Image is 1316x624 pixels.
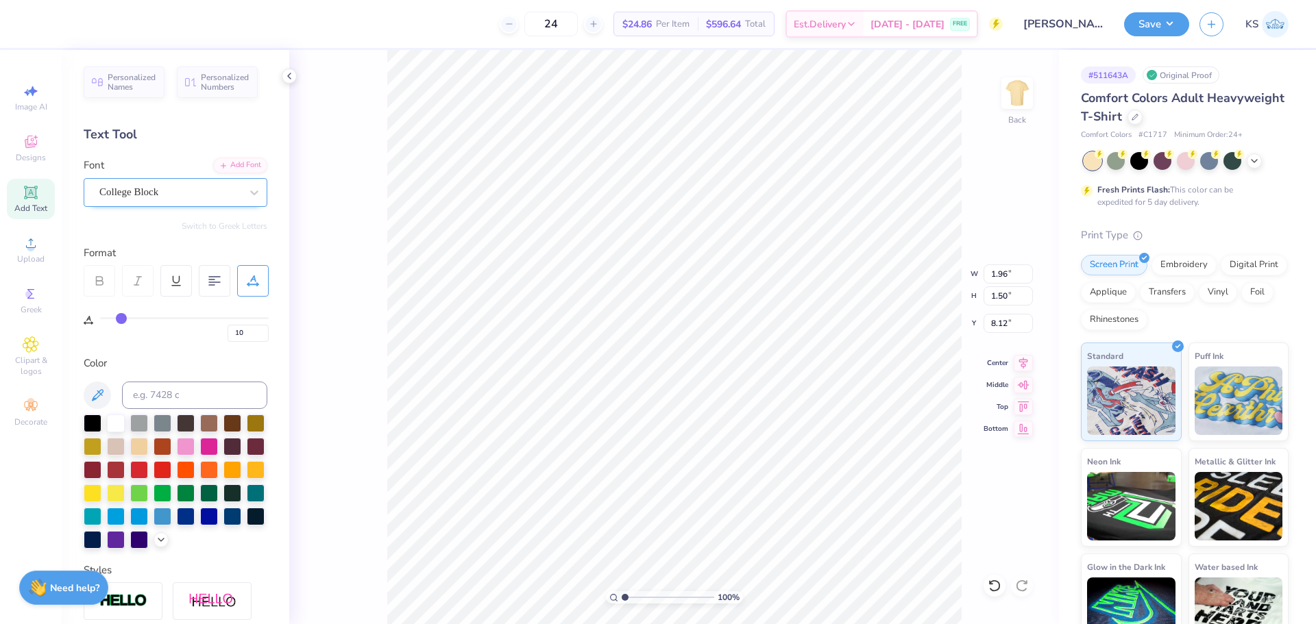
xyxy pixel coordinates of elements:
[984,380,1008,390] span: Middle
[15,101,47,112] span: Image AI
[1241,282,1274,303] div: Foil
[1087,472,1175,540] img: Neon Ink
[1081,129,1132,141] span: Comfort Colors
[1262,11,1289,38] img: Kath Sales
[84,158,104,173] label: Font
[870,17,945,32] span: [DATE] - [DATE]
[84,562,267,578] div: Styles
[706,17,741,32] span: $596.64
[1195,472,1283,540] img: Metallic & Glitter Ink
[1199,282,1237,303] div: Vinyl
[1221,255,1287,275] div: Digital Print
[122,382,267,409] input: e.g. 7428 c
[201,73,249,92] span: Personalized Numbers
[17,253,45,264] span: Upload
[745,17,766,32] span: Total
[188,592,236,610] img: Shadow
[1245,11,1289,38] a: KS
[953,19,967,29] span: FREE
[1143,66,1219,84] div: Original Proof
[21,304,42,315] span: Greek
[1081,255,1147,275] div: Screen Print
[1097,184,1170,195] strong: Fresh Prints Flash:
[1151,255,1217,275] div: Embroidery
[1008,114,1026,126] div: Back
[622,17,652,32] span: $24.86
[656,17,690,32] span: Per Item
[108,73,156,92] span: Personalized Names
[1195,366,1283,435] img: Puff Ink
[1195,560,1258,574] span: Water based Ink
[794,17,846,32] span: Est. Delivery
[84,125,267,144] div: Text Tool
[1140,282,1195,303] div: Transfers
[984,358,1008,368] span: Center
[1013,10,1114,38] input: Untitled Design
[1081,227,1289,243] div: Print Type
[1081,90,1284,125] span: Comfort Colors Adult Heavyweight T-Shirt
[1087,366,1175,435] img: Standard
[14,416,47,427] span: Decorate
[1003,79,1031,107] img: Back
[1087,454,1121,469] span: Neon Ink
[99,593,147,609] img: Stroke
[1174,129,1243,141] span: Minimum Order: 24 +
[1087,560,1165,574] span: Glow in the Dark Ink
[1124,12,1189,36] button: Save
[1195,349,1223,363] span: Puff Ink
[984,402,1008,412] span: Top
[1087,349,1123,363] span: Standard
[84,245,269,261] div: Format
[1081,66,1136,84] div: # 511643A
[16,152,46,163] span: Designs
[718,591,740,603] span: 100 %
[1081,282,1136,303] div: Applique
[1195,454,1276,469] span: Metallic & Glitter Ink
[1245,16,1258,32] span: KS
[182,221,267,232] button: Switch to Greek Letters
[1081,310,1147,330] div: Rhinestones
[84,355,267,371] div: Color
[14,203,47,214] span: Add Text
[984,424,1008,434] span: Bottom
[7,355,55,377] span: Clipart & logos
[524,12,578,36] input: – –
[1097,184,1266,208] div: This color can be expedited for 5 day delivery.
[1138,129,1167,141] span: # C1717
[213,158,267,173] div: Add Font
[50,582,99,595] strong: Need help?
